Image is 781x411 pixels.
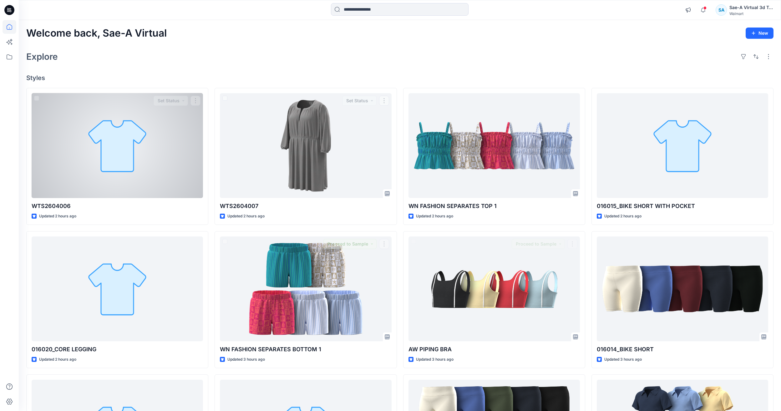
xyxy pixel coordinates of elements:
[716,4,727,16] div: SA
[227,356,265,363] p: Updated 3 hours ago
[408,202,580,211] p: WN FASHION SEPARATES TOP 1
[32,345,203,354] p: 016020_CORE LEGGING
[604,213,642,220] p: Updated 2 hours ago
[32,236,203,341] a: 016020_CORE LEGGING
[39,356,76,363] p: Updated 2 hours ago
[597,202,768,211] p: 016015_BIKE SHORT WITH POCKET
[32,202,203,211] p: WTS2604006
[597,93,768,198] a: 016015_BIKE SHORT WITH POCKET
[220,93,391,198] a: WTS2604007
[220,202,391,211] p: WTS2604007
[408,236,580,341] a: AW PIPING BRA
[416,356,454,363] p: Updated 3 hours ago
[39,213,76,220] p: Updated 2 hours ago
[729,11,773,16] div: Walmart
[746,28,773,39] button: New
[408,345,580,354] p: AW PIPING BRA
[26,74,773,82] h4: Styles
[416,213,453,220] p: Updated 2 hours ago
[729,4,773,11] div: Sae-A Virtual 3d Team
[32,93,203,198] a: WTS2604006
[408,93,580,198] a: WN FASHION SEPARATES TOP 1
[597,236,768,341] a: 016014_BIKE SHORT
[220,345,391,354] p: WN FASHION SEPARATES BOTTOM 1
[26,52,58,62] h2: Explore
[597,345,768,354] p: 016014_BIKE SHORT
[604,356,642,363] p: Updated 3 hours ago
[26,28,167,39] h2: Welcome back, Sae-A Virtual
[220,236,391,341] a: WN FASHION SEPARATES BOTTOM 1
[227,213,265,220] p: Updated 2 hours ago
